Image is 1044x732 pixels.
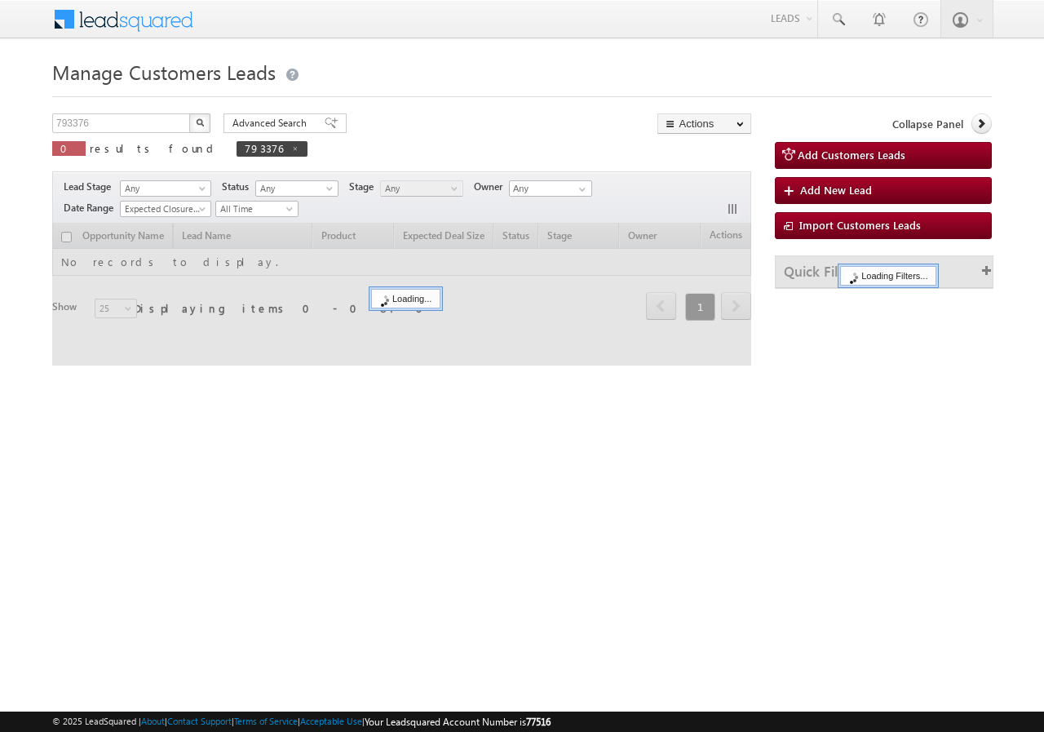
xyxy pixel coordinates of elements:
span: 77516 [526,716,551,728]
a: Show All Items [570,181,591,197]
span: Stage [349,180,380,194]
span: Add Customers Leads [798,148,905,162]
span: All Time [216,202,294,216]
span: Your Leadsquared Account Number is [365,716,551,728]
span: Date Range [64,201,120,215]
a: Terms of Service [234,716,298,726]
div: Loading... [371,289,440,308]
a: Acceptable Use [300,716,362,726]
img: Search [196,118,204,126]
span: Any [381,181,458,196]
a: About [141,716,165,726]
a: Any [120,180,211,197]
span: Any [121,181,206,196]
span: results found [90,141,219,155]
span: Manage Customers Leads [52,59,276,85]
span: Add New Lead [800,183,872,197]
span: Import Customers Leads [799,218,921,232]
a: Any [255,180,338,197]
span: Any [256,181,334,196]
a: Expected Closure Date [120,201,211,217]
span: 793376 [245,141,283,155]
span: Lead Stage [64,180,117,194]
span: Status [222,180,255,194]
button: Actions [657,113,751,134]
span: © 2025 LeadSquared | | | | | [52,714,551,730]
a: All Time [215,201,299,217]
span: Owner [474,180,509,194]
span: 0 [60,141,77,155]
a: Contact Support [167,716,232,726]
span: Expected Closure Date [121,202,206,216]
div: Loading Filters... [840,266,936,286]
span: Collapse Panel [892,117,963,131]
span: Advanced Search [232,116,312,131]
input: Type to Search [509,180,592,197]
a: Any [380,180,463,197]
